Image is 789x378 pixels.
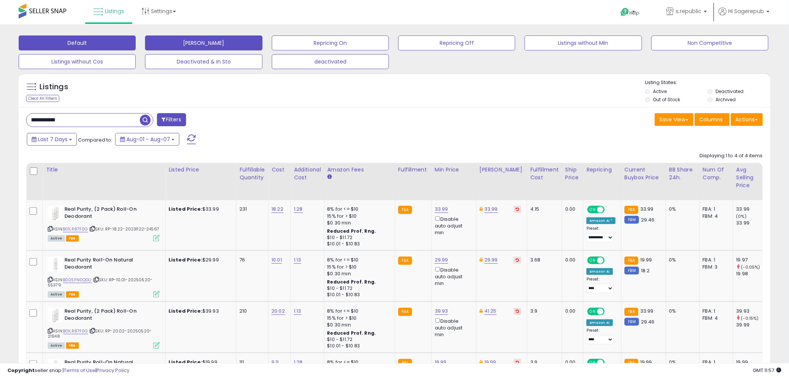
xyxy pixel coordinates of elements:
[729,7,764,15] span: Hi Sagerepub
[327,315,389,322] div: 15% for > $10
[398,359,412,367] small: FBA
[271,256,282,264] a: 10.01
[327,166,392,174] div: Amazon Fees
[604,309,616,315] span: OFF
[703,213,727,220] div: FBM: 4
[736,270,767,277] div: 19.98
[169,307,202,315] b: Listed Price:
[716,88,744,94] label: Deactivated
[48,206,63,221] img: 31Al79bCckL._SL40_.jpg
[703,257,727,263] div: FBA: 1
[48,257,160,297] div: ASIN:
[19,54,136,69] button: Listings without Cos
[7,367,129,374] div: seller snap | |
[327,308,389,315] div: 8% for <= $10
[327,359,389,366] div: 8% for <= $10
[294,307,301,315] a: 1.13
[294,205,303,213] a: 1.28
[587,217,616,224] div: Amazon AI *
[272,54,389,69] button: deactivated
[48,308,63,323] img: 31Al79bCckL._SL40_.jpg
[703,315,727,322] div: FBM: 4
[530,166,559,182] div: Fulfillment Cost
[630,10,640,16] span: Help
[620,7,630,17] i: Get Help
[65,206,155,221] b: Real Purity, (2 Pack) Roll-On Deodorant
[530,257,556,263] div: 3.68
[48,359,63,374] img: 31A4gSucl6L._SL40_.jpg
[40,82,68,92] h5: Listings
[604,207,616,213] span: OFF
[63,328,88,334] a: B01LR87F0G
[398,166,428,174] div: Fulfillment
[327,213,389,220] div: 15% for > $10
[145,35,262,50] button: [PERSON_NAME]
[655,113,694,126] button: Save View
[239,359,263,366] div: 111
[736,359,767,366] div: 19.99
[271,307,285,315] a: 20.02
[435,215,471,236] div: Disable auto adjust min
[19,35,136,50] button: Default
[46,166,162,174] div: Title
[327,322,389,328] div: $0.30 min
[48,277,153,288] span: | SKU: RP-10.01-20250520-55379
[327,220,389,226] div: $0.30 min
[294,166,321,182] div: Additional Cost
[640,307,654,315] span: 33.99
[653,88,667,94] label: Active
[327,343,389,349] div: $10.01 - $10.83
[327,257,389,263] div: 8% for <= $10
[588,309,597,315] span: ON
[645,79,770,86] p: Listing States:
[480,166,524,174] div: [PERSON_NAME]
[669,166,697,182] div: BB Share 24h.
[38,136,67,143] span: Last 7 Days
[669,206,694,213] div: 0%
[484,205,498,213] a: 33.99
[588,257,597,264] span: ON
[398,308,412,316] small: FBA
[641,267,650,274] span: 18.2
[65,308,155,323] b: Real Purity, (2 Pack) Roll-On Deodorant
[587,328,616,345] div: Preset:
[625,206,638,214] small: FBA
[625,166,663,182] div: Current Buybox Price
[676,7,702,15] span: s.republic
[736,322,767,328] div: 39.99
[741,264,760,270] small: (-0.05%)
[64,367,95,374] a: Terms of Use
[327,337,389,343] div: $10 - $11.72
[66,291,79,298] span: FBA
[736,308,767,315] div: 39.93
[272,35,389,50] button: Repricing On
[741,315,759,321] small: (-0.15%)
[327,279,376,285] b: Reduced Prof. Rng.
[625,318,639,326] small: FBM
[89,226,159,232] span: | SKU: RP-18.22-20231122-24567
[26,95,59,102] div: Clear All Filters
[48,291,65,298] span: All listings currently available for purchase on Amazon
[48,257,63,272] img: 31A4gSucl6L._SL40_.jpg
[587,268,613,275] div: Amazon AI
[48,308,160,348] div: ASIN:
[435,266,471,287] div: Disable auto adjust min
[327,228,376,234] b: Reduced Prof. Rng.
[27,133,77,146] button: Last 7 Days
[398,35,515,50] button: Repricing Off
[641,216,655,223] span: 29.46
[695,113,730,126] button: Columns
[719,7,770,24] a: Hi Sagerepub
[294,359,303,366] a: 1.28
[169,308,230,315] div: $39.93
[587,319,613,326] div: Amazon AI
[327,206,389,213] div: 8% for <= $10
[625,308,638,316] small: FBA
[169,359,230,366] div: $19.99
[435,205,448,213] a: 33.99
[530,308,556,315] div: 3.9
[525,35,642,50] button: Listings without Min
[435,256,448,264] a: 29.99
[587,226,616,243] div: Preset:
[48,206,160,241] div: ASIN:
